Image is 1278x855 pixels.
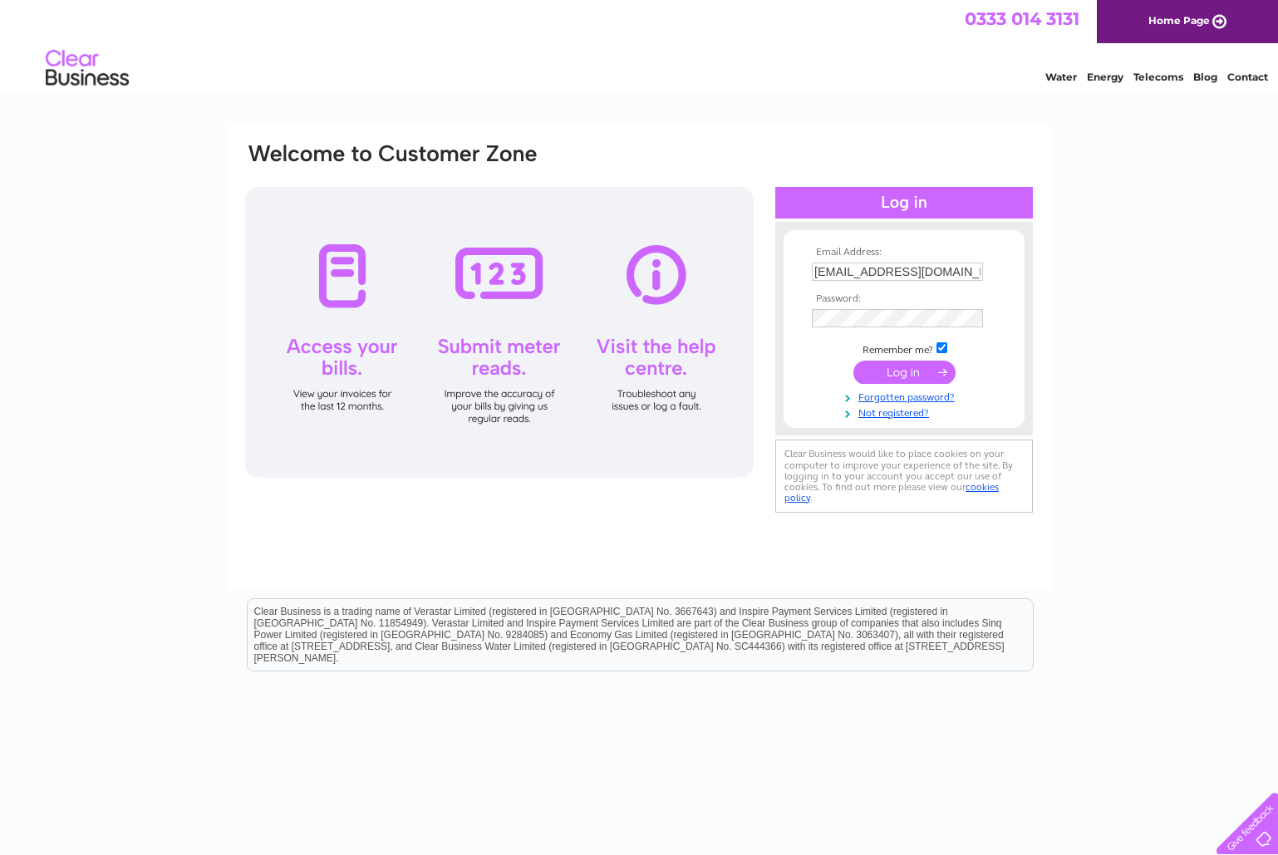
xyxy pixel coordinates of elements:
[808,293,1000,305] th: Password:
[853,361,956,384] input: Submit
[812,388,1000,404] a: Forgotten password?
[775,440,1033,512] div: Clear Business would like to place cookies on your computer to improve your experience of the sit...
[965,8,1079,29] a: 0333 014 3131
[45,43,130,94] img: logo.png
[784,481,999,504] a: cookies policy
[1087,71,1123,83] a: Energy
[808,247,1000,258] th: Email Address:
[812,404,1000,420] a: Not registered?
[248,9,1033,81] div: Clear Business is a trading name of Verastar Limited (registered in [GEOGRAPHIC_DATA] No. 3667643...
[1133,71,1183,83] a: Telecoms
[1045,71,1077,83] a: Water
[1227,71,1268,83] a: Contact
[808,340,1000,356] td: Remember me?
[1193,71,1217,83] a: Blog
